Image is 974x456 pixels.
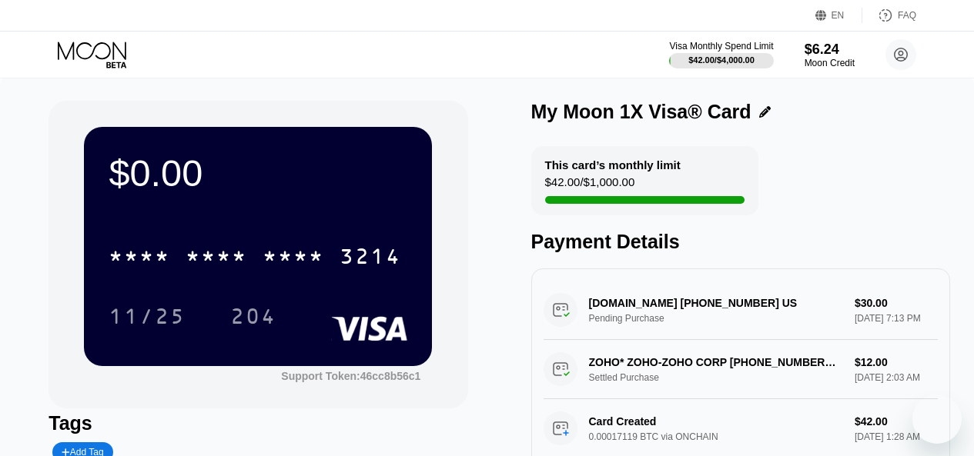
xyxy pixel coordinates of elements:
[97,297,197,335] div: 11/25
[49,412,467,434] div: Tags
[912,394,962,444] iframe: Button to launch messaging window
[531,101,751,123] div: My Moon 1X Visa® Card
[898,10,916,21] div: FAQ
[531,231,950,253] div: Payment Details
[688,55,755,65] div: $42.00 / $4,000.00
[862,8,916,23] div: FAQ
[669,41,773,52] div: Visa Monthly Spend Limit
[545,158,681,171] div: This card’s monthly limit
[832,10,845,21] div: EN
[109,306,186,331] div: 11/25
[545,175,635,196] div: $42.00 / $1,000.00
[805,42,855,68] div: $6.24Moon Credit
[815,8,862,23] div: EN
[109,151,407,195] div: $0.00
[805,42,855,58] div: $6.24
[669,41,773,68] div: Visa Monthly Spend Limit$42.00/$4,000.00
[340,246,401,271] div: 3214
[281,370,420,382] div: Support Token:46cc8b56c1
[805,58,855,68] div: Moon Credit
[219,297,288,335] div: 204
[281,370,420,382] div: Support Token: 46cc8b56c1
[230,306,276,331] div: 204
